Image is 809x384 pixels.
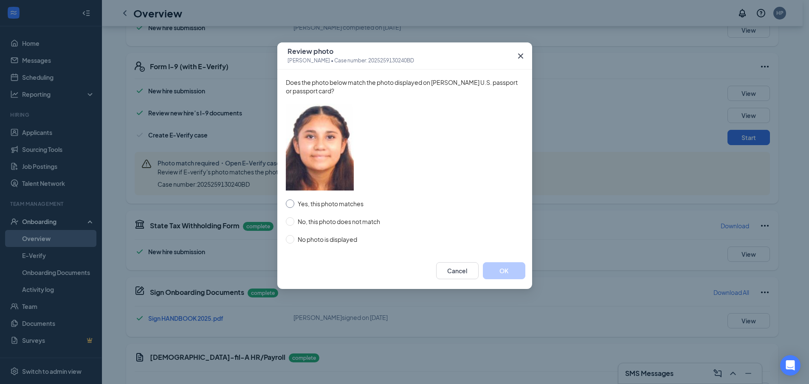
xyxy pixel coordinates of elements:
span: [PERSON_NAME] • Case number: 2025259130240BD [288,56,414,65]
span: No, this photo does not match [294,217,383,226]
button: Close [509,42,532,70]
button: OK [483,262,525,279]
span: Does the photo below match the photo displayed on [PERSON_NAME] U.S. passport or passport card? [286,78,524,95]
span: No photo is displayed [294,235,361,244]
span: Review photo [288,47,414,56]
span: Yes, this photo matches [294,199,367,208]
button: Cancel [436,262,479,279]
div: Open Intercom Messenger [780,355,801,376]
img: employee [286,104,354,191]
svg: Cross [516,51,526,61]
